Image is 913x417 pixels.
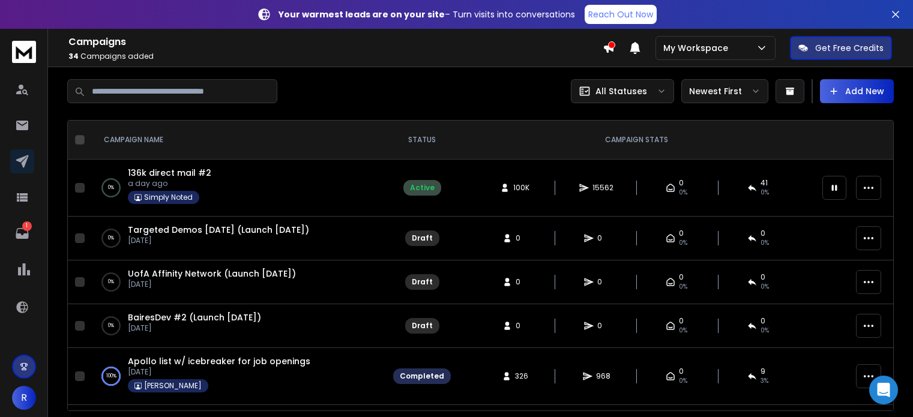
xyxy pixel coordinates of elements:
[128,179,211,188] p: a day ago
[68,52,603,61] p: Campaigns added
[679,282,687,292] span: 0%
[679,326,687,335] span: 0%
[679,316,684,326] span: 0
[412,233,433,243] div: Draft
[144,193,193,202] p: Simply Noted
[128,268,296,280] a: UofA Affinity Network (Launch [DATE])
[679,229,684,238] span: 0
[516,277,528,287] span: 0
[516,321,528,331] span: 0
[12,386,36,410] button: R
[592,183,613,193] span: 15562
[815,42,884,54] p: Get Free Credits
[595,85,647,97] p: All Statuses
[761,282,769,292] span: 0%
[597,277,609,287] span: 0
[68,35,603,49] h1: Campaigns
[516,233,528,243] span: 0
[89,217,386,260] td: 0%Targeted Demos [DATE] (Launch [DATE])[DATE]
[106,370,116,382] p: 100 %
[108,320,114,332] p: 0 %
[89,121,386,160] th: CAMPAIGN NAME
[679,188,687,197] span: 0%
[679,272,684,282] span: 0
[10,221,34,245] a: 1
[89,348,386,405] td: 100%Apollo list w/ icebreaker for job openings[DATE][PERSON_NAME]
[869,376,898,404] div: Open Intercom Messenger
[761,178,768,188] span: 41
[412,321,433,331] div: Draft
[144,381,202,391] p: [PERSON_NAME]
[128,167,211,179] a: 136k direct mail #2
[585,5,657,24] a: Reach Out Now
[128,367,310,377] p: [DATE]
[790,36,892,60] button: Get Free Credits
[513,183,529,193] span: 100K
[761,229,765,238] span: 0
[128,323,261,333] p: [DATE]
[761,272,765,282] span: 0
[596,371,610,381] span: 968
[89,304,386,348] td: 0%BairesDev #2 (Launch [DATE])[DATE]
[679,238,687,248] span: 0%
[663,42,733,54] p: My Workspace
[761,188,769,197] span: 0 %
[679,178,684,188] span: 0
[279,8,575,20] p: – Turn visits into conversations
[128,311,261,323] a: BairesDev #2 (Launch [DATE])
[410,183,435,193] div: Active
[128,236,309,245] p: [DATE]
[128,280,296,289] p: [DATE]
[128,355,310,367] a: Apollo list w/ icebreaker for job openings
[761,316,765,326] span: 0
[400,371,444,381] div: Completed
[515,371,528,381] span: 326
[89,260,386,304] td: 0%UofA Affinity Network (Launch [DATE])[DATE]
[681,79,768,103] button: Newest First
[761,367,765,376] span: 9
[458,121,815,160] th: CAMPAIGN STATS
[22,221,32,231] p: 1
[761,238,769,248] span: 0%
[588,8,653,20] p: Reach Out Now
[761,376,768,386] span: 3 %
[12,41,36,63] img: logo
[820,79,894,103] button: Add New
[679,376,687,386] span: 0%
[761,326,769,335] span: 0%
[279,8,445,20] strong: Your warmest leads are on your site
[108,232,114,244] p: 0 %
[412,277,433,287] div: Draft
[128,224,309,236] a: Targeted Demos [DATE] (Launch [DATE])
[68,51,79,61] span: 34
[108,276,114,288] p: 0 %
[597,321,609,331] span: 0
[108,182,114,194] p: 0 %
[386,121,458,160] th: STATUS
[679,367,684,376] span: 0
[597,233,609,243] span: 0
[89,160,386,217] td: 0%136k direct mail #2a day agoSimply Noted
